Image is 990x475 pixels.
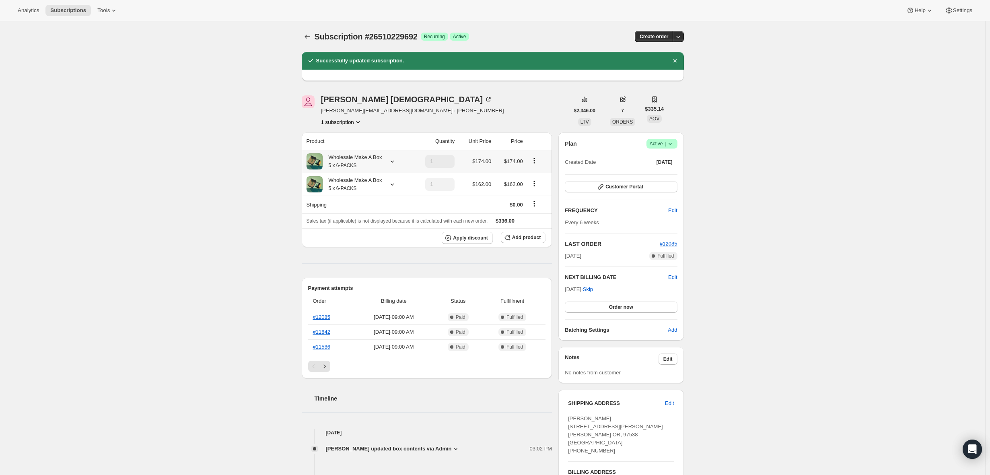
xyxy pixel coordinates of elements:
span: No notes from customer [565,370,621,376]
button: Subscriptions [302,31,313,42]
div: Wholesale Make A Box [323,153,382,169]
button: Edit [660,397,679,410]
span: [PERSON_NAME] [STREET_ADDRESS][PERSON_NAME] [PERSON_NAME] OR, 97538 [GEOGRAPHIC_DATA] [PHONE_NUMBER] [568,415,663,454]
span: Paid [456,329,465,335]
h3: SHIPPING ADDRESS [568,399,665,407]
button: Help [901,5,938,16]
span: $0.00 [510,202,523,208]
h2: LAST ORDER [565,240,660,248]
span: Fulfilled [657,253,674,259]
button: Tools [93,5,123,16]
span: Edit [668,207,677,215]
span: $174.00 [504,158,523,164]
button: Create order [635,31,673,42]
h4: [DATE] [302,429,552,437]
span: [DATE] · 09:00 AM [355,343,432,351]
span: ORDERS [612,119,633,125]
span: Analytics [18,7,39,14]
button: Edit [659,353,677,365]
span: Customer Portal [605,184,643,190]
span: [DATE] · [565,286,593,292]
th: Price [494,132,525,150]
span: Billing date [355,297,432,305]
span: | [665,140,666,147]
button: Apply discount [442,232,493,244]
button: [PERSON_NAME] updated box contents via Admin [326,445,460,453]
h2: Successfully updated subscription. [316,57,404,65]
span: Subscription #26510229692 [315,32,418,41]
span: $2,346.00 [574,107,595,114]
div: Wholesale Make A Box [323,176,382,192]
span: $162.00 [504,181,523,187]
span: $335.14 [645,105,664,113]
span: Paid [456,314,465,320]
nav: Pagination [308,361,546,372]
span: Edit [663,356,673,362]
span: Subscriptions [50,7,86,14]
span: $336.00 [496,218,515,224]
span: Add [668,326,677,334]
span: [DATE] · 09:00 AM [355,313,432,321]
button: Shipping actions [528,199,541,208]
button: Product actions [528,156,541,165]
button: [DATE] [652,157,677,168]
button: Add [663,324,682,337]
span: Elizabeth Bogren [302,95,315,108]
div: Open Intercom Messenger [963,440,982,459]
span: LTV [580,119,589,125]
button: Next [319,361,330,372]
button: $2,346.00 [569,105,600,116]
button: Edit [663,204,682,217]
a: #12085 [660,241,677,247]
button: Edit [668,273,677,281]
a: #11842 [313,329,330,335]
img: product img [307,153,323,169]
h3: Notes [565,353,659,365]
button: Settings [940,5,977,16]
button: Analytics [13,5,44,16]
button: Subscriptions [45,5,91,16]
th: Quantity [412,132,457,150]
th: Unit Price [457,132,494,150]
button: Dismiss notification [669,55,681,66]
span: Recurring [424,33,445,40]
button: 7 [616,105,629,116]
span: Help [914,7,925,14]
span: 7 [621,107,624,114]
span: Skip [583,285,593,293]
span: Tools [97,7,110,14]
img: product img [307,176,323,192]
span: [DATE] [657,159,673,165]
span: Status [437,297,479,305]
span: Add product [512,234,541,241]
button: Add product [501,232,545,243]
th: Order [308,292,353,310]
a: #12085 [313,314,330,320]
span: Paid [456,344,465,350]
h2: NEXT BILLING DATE [565,273,668,281]
h6: Batching Settings [565,326,668,334]
small: 5 x 6-PACKS [329,163,357,168]
button: Product actions [528,179,541,188]
span: AOV [649,116,659,122]
span: Active [650,140,674,148]
span: Order now [609,304,633,310]
span: $174.00 [472,158,491,164]
span: Settings [953,7,972,14]
span: Fulfillment [484,297,541,305]
h2: Plan [565,140,577,148]
span: Edit [665,399,674,407]
span: Apply discount [453,235,488,241]
h2: FREQUENCY [565,207,668,215]
span: Fulfilled [506,329,523,335]
span: Every 6 weeks [565,219,599,225]
button: #12085 [660,240,677,248]
small: 5 x 6-PACKS [329,186,357,191]
span: $162.00 [472,181,491,187]
span: [PERSON_NAME][EMAIL_ADDRESS][DOMAIN_NAME] · [PHONE_NUMBER] [321,107,504,115]
th: Product [302,132,412,150]
span: Fulfilled [506,314,523,320]
span: Fulfilled [506,344,523,350]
